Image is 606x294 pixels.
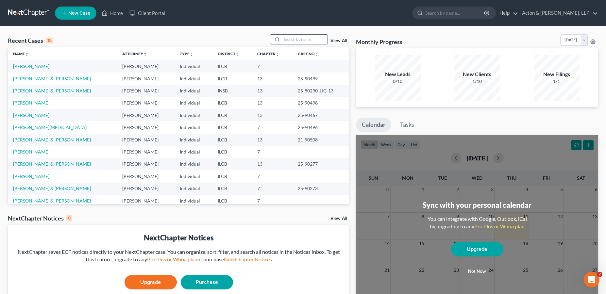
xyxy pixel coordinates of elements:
td: Individual [175,158,212,170]
td: ILCB [212,73,252,85]
td: Individual [175,134,212,146]
td: ILCB [212,195,252,207]
div: NextChapter Notices [13,233,344,243]
td: 13 [252,158,293,170]
td: Individual [175,60,212,72]
input: Search by name... [282,35,328,44]
iframe: Intercom live chat [584,272,599,287]
td: [PERSON_NAME] [117,60,175,72]
div: NextChapter saves ECF notices directly to your NextChapter case. You can organize, sort, filter, ... [13,248,344,263]
td: ILCB [212,158,252,170]
a: Typeunfold_more [180,51,194,56]
td: ILCB [212,146,252,158]
td: 13 [252,134,293,146]
td: ILCB [212,60,252,72]
td: 7 [252,195,293,207]
td: Individual [175,121,212,133]
td: 13 [252,109,293,121]
td: ILCB [212,183,252,195]
td: [PERSON_NAME] [117,183,175,195]
td: 13 [252,97,293,109]
td: Individual [175,109,212,121]
td: Individual [175,73,212,85]
div: 1/10 [454,78,500,85]
a: [PERSON_NAME] [13,149,49,155]
div: Sync with your personal calendar [423,200,531,210]
td: 7 [252,183,293,195]
td: ILCB [212,170,252,182]
a: [PERSON_NAME] [13,63,49,69]
i: unfold_more [143,52,147,56]
i: unfold_more [315,52,319,56]
button: Not now [451,265,503,278]
td: Individual [175,183,212,195]
a: Client Portal [126,7,169,19]
td: [PERSON_NAME] [117,195,175,207]
td: Individual [175,85,212,97]
div: 0 [66,215,72,221]
a: [PERSON_NAME] [13,100,49,106]
td: [PERSON_NAME] [117,121,175,133]
div: NextChapter Notices [8,214,72,222]
a: Acton & [PERSON_NAME], LLP [519,7,598,19]
input: Search by name... [425,7,485,19]
i: unfold_more [25,52,29,56]
a: View All [330,216,347,221]
a: Help [496,7,518,19]
td: Individual [175,170,212,182]
div: Recent Cases [8,37,53,44]
div: You can integrate with Google, Outlook, iCal by upgrading to any [425,215,530,230]
td: [PERSON_NAME] [117,158,175,170]
a: Attorneyunfold_more [122,51,147,56]
div: 15 [46,38,53,43]
td: 25-90273 [293,183,349,195]
a: [PERSON_NAME] & [PERSON_NAME] [13,137,91,142]
td: 25-90277 [293,158,349,170]
a: Tasks [394,118,420,132]
td: 25-90498 [293,97,349,109]
a: [PERSON_NAME] & [PERSON_NAME] [13,186,91,191]
td: Individual [175,195,212,207]
a: Purchase [181,275,233,289]
a: Pro Plus or Whoa plan [474,223,525,229]
td: ILCB [212,134,252,146]
a: NextChapter Notices [224,256,272,262]
td: 25-80290-JJG-13 [293,85,349,97]
td: 13 [252,85,293,97]
a: View All [330,39,347,43]
i: unfold_more [190,52,194,56]
a: [PERSON_NAME] & [PERSON_NAME] [13,76,91,81]
td: [PERSON_NAME] [117,146,175,158]
a: Case Nounfold_more [298,51,319,56]
td: ILCB [212,109,252,121]
a: Home [98,7,126,19]
a: Upgrade [125,275,177,289]
td: Individual [175,97,212,109]
a: Districtunfold_more [218,51,239,56]
td: [PERSON_NAME] [117,134,175,146]
td: Individual [175,146,212,158]
i: unfold_more [235,52,239,56]
a: [PERSON_NAME] & [PERSON_NAME] [13,198,91,204]
a: [PERSON_NAME] [13,173,49,179]
span: 2 [597,272,602,277]
td: 7 [252,60,293,72]
a: Upgrade [451,242,503,256]
td: [PERSON_NAME] [117,109,175,121]
td: ILCB [212,121,252,133]
div: New Filings [534,71,580,78]
td: INSB [212,85,252,97]
i: unfold_more [276,52,279,56]
div: 0/10 [375,78,421,85]
a: Calendar [356,118,391,132]
td: 25-90496 [293,121,349,133]
div: 1/1 [534,78,580,85]
td: [PERSON_NAME] [117,85,175,97]
td: [PERSON_NAME] [117,73,175,85]
td: 7 [252,146,293,158]
div: New Leads [375,71,421,78]
td: ILCB [212,97,252,109]
a: Pro Plus or Whoa plan [147,256,197,262]
a: Nameunfold_more [13,51,29,56]
a: [PERSON_NAME][MEDICAL_DATA] [13,124,87,130]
